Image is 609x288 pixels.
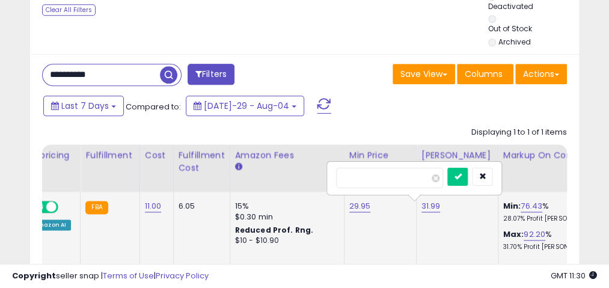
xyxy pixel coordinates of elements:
[42,4,96,16] div: Clear All Filters
[103,270,154,281] a: Terms of Use
[521,200,542,212] a: 76.43
[235,162,242,173] small: Amazon Fees.
[503,215,603,223] p: 28.07% Profit [PERSON_NAME]
[465,68,503,80] span: Columns
[12,271,209,282] div: seller snap | |
[43,96,124,116] button: Last 7 Days
[179,201,221,212] div: 6.05
[29,149,75,162] div: Repricing
[235,236,335,246] div: $10 - $10.90
[85,149,134,162] div: Fulfillment
[29,219,71,230] div: Amazon AI
[235,149,339,162] div: Amazon Fees
[503,228,524,240] b: Max:
[204,100,289,112] span: [DATE]-29 - Aug-04
[57,201,76,212] span: OFF
[393,64,455,84] button: Save View
[349,200,371,212] a: 29.95
[188,64,234,85] button: Filters
[145,149,168,162] div: Cost
[515,64,567,84] button: Actions
[61,100,109,112] span: Last 7 Days
[235,212,335,222] div: $0.30 min
[488,1,533,11] label: Deactivated
[421,149,493,162] div: [PERSON_NAME]
[503,243,603,251] p: 31.70% Profit [PERSON_NAME]
[488,23,532,34] label: Out of Stock
[179,149,225,174] div: Fulfillment Cost
[85,201,108,214] small: FBA
[186,96,304,116] button: [DATE]-29 - Aug-04
[503,229,603,251] div: %
[503,200,521,212] b: Min:
[471,127,567,138] div: Displaying 1 to 1 of 1 items
[524,228,545,241] a: 92.20
[145,200,162,212] a: 11.00
[349,149,411,162] div: Min Price
[235,225,314,235] b: Reduced Prof. Rng.
[156,270,209,281] a: Privacy Policy
[235,201,335,212] div: 15%
[457,64,513,84] button: Columns
[498,37,530,47] label: Archived
[421,200,441,212] a: 31.99
[503,201,603,223] div: %
[126,101,181,112] span: Compared to:
[503,149,607,162] div: Markup on Cost
[12,270,56,281] strong: Copyright
[551,270,597,281] span: 2025-08-12 11:30 GMT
